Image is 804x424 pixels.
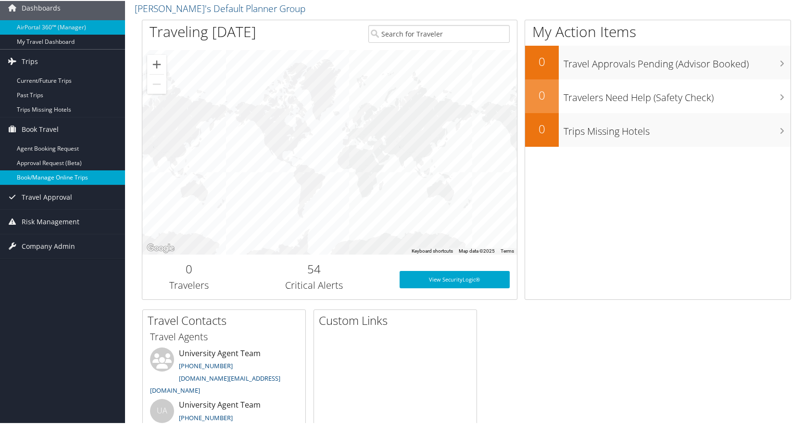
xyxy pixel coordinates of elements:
a: [PHONE_NUMBER] [179,360,233,369]
span: Trips [22,49,38,73]
button: Zoom out [147,74,166,93]
span: Book Travel [22,116,59,141]
a: Open this area in Google Maps (opens a new window) [145,241,176,254]
h2: Travel Contacts [148,311,305,328]
h2: 0 [525,86,559,103]
h1: My Action Items [525,21,791,41]
a: Terms [501,247,514,253]
h3: Critical Alerts [243,278,385,291]
h3: Trips Missing Hotels [564,119,791,137]
a: 0Travel Approvals Pending (Advisor Booked) [525,45,791,78]
span: Map data ©2025 [459,247,495,253]
button: Keyboard shortcuts [412,247,453,254]
h3: Travelers [150,278,229,291]
a: [PHONE_NUMBER] [179,412,233,421]
a: [DOMAIN_NAME][EMAIL_ADDRESS][DOMAIN_NAME] [150,373,280,394]
a: 0Trips Missing Hotels [525,112,791,146]
button: Zoom in [147,54,166,73]
h1: Traveling [DATE] [150,21,256,41]
a: [PERSON_NAME]'s Default Planner Group [135,1,308,14]
li: University Agent Team [145,347,303,398]
span: Company Admin [22,233,75,257]
img: Google [145,241,176,254]
h2: 54 [243,260,385,276]
h3: Travel Approvals Pending (Advisor Booked) [564,51,791,70]
input: Search for Traveler [368,24,510,42]
a: View SecurityLogic® [400,270,510,287]
h3: Travelers Need Help (Safety Check) [564,85,791,103]
span: Travel Approval [22,184,72,208]
h2: 0 [150,260,229,276]
a: 0Travelers Need Help (Safety Check) [525,78,791,112]
span: Risk Management [22,209,79,233]
div: UA [150,398,174,422]
h3: Travel Agents [150,329,298,343]
h2: 0 [525,120,559,136]
h2: 0 [525,52,559,69]
h2: Custom Links [319,311,477,328]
